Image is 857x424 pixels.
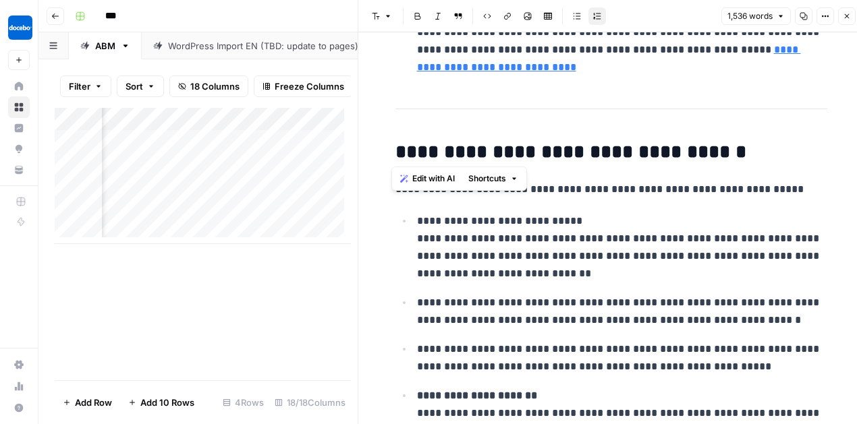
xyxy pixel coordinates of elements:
[468,173,506,185] span: Shortcuts
[721,7,791,25] button: 1,536 words
[8,96,30,118] a: Browse
[60,75,111,97] button: Filter
[126,80,143,93] span: Sort
[463,170,524,187] button: Shortcuts
[8,159,30,181] a: Your Data
[8,11,30,44] button: Workspace: Docebo
[269,392,351,413] div: 18/18 Columns
[275,80,344,93] span: Freeze Columns
[168,39,358,53] div: WordPress Import EN (TBD: update to pages)
[69,32,142,59] a: ABM
[8,354,30,375] a: Settings
[190,80,240,93] span: 18 Columns
[8,16,32,40] img: Docebo Logo
[8,138,30,160] a: Opportunities
[142,32,385,59] a: WordPress Import EN (TBD: update to pages)
[140,396,194,409] span: Add 10 Rows
[8,375,30,397] a: Usage
[412,173,455,185] span: Edit with AI
[169,75,248,97] button: 18 Columns
[55,392,120,413] button: Add Row
[727,10,773,22] span: 1,536 words
[117,75,164,97] button: Sort
[217,392,269,413] div: 4 Rows
[8,117,30,139] a: Insights
[95,39,115,53] div: ABM
[120,392,202,413] button: Add 10 Rows
[75,396,112,409] span: Add Row
[254,75,353,97] button: Freeze Columns
[69,80,90,93] span: Filter
[8,397,30,419] button: Help + Support
[395,170,460,187] button: Edit with AI
[8,75,30,97] a: Home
